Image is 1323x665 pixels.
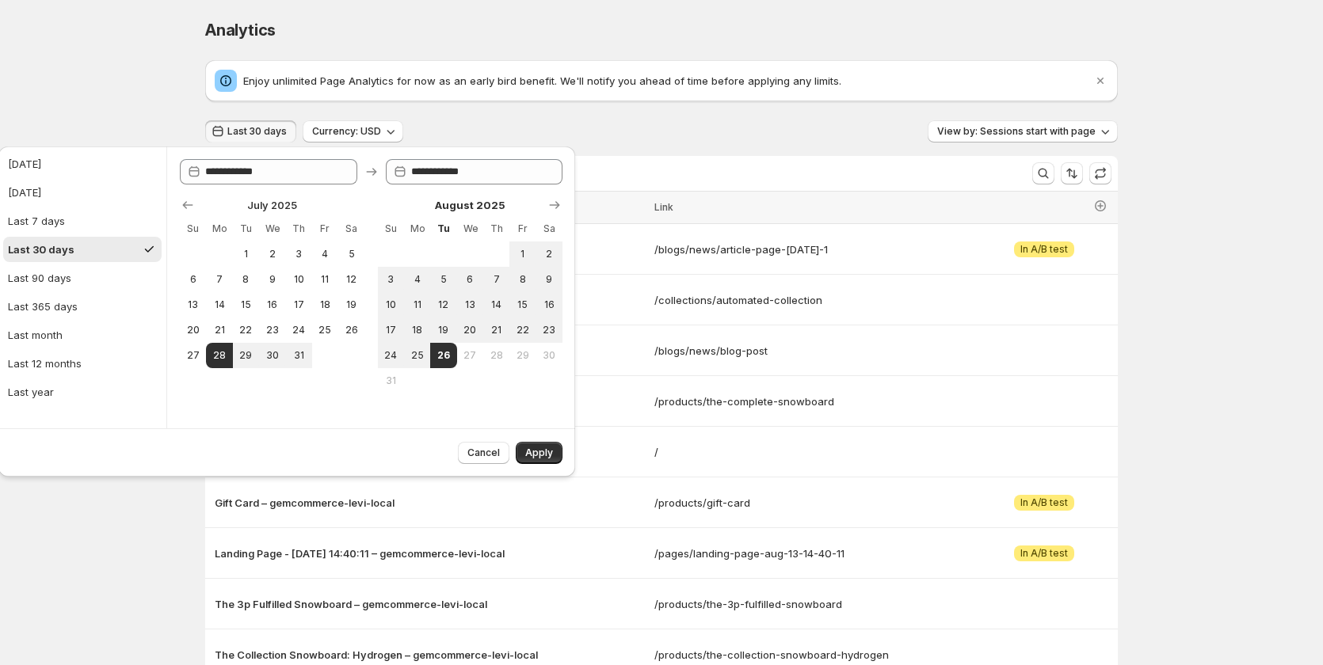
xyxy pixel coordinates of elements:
span: 27 [463,349,477,362]
span: 19 [345,298,358,311]
button: Landing Page - [DATE] 14:40:11 – gemcommerce-levi-local [215,545,645,561]
a: /collections/automated-collection [654,292,970,308]
button: View by: Sessions start with page [928,120,1118,142]
div: [DATE] [8,156,41,172]
span: 13 [463,298,477,311]
button: Last year [3,379,162,405]
button: Thursday July 17 2025 [285,292,311,317]
button: Sunday July 20 2025 [180,317,206,343]
th: Thursday [483,216,509,241]
div: Last 90 days [8,270,71,286]
button: Friday August 15 2025 [509,292,536,317]
span: Link [654,201,673,213]
span: 29 [239,349,253,362]
span: Last 30 days [227,125,287,138]
button: Last 30 days [205,120,296,142]
button: Tuesday August 19 2025 [430,317,456,343]
button: Sort the results [1061,162,1083,184]
span: 12 [437,298,450,311]
button: Sunday August 24 2025 [378,343,404,368]
button: Friday July 18 2025 [312,292,338,317]
a: /blogs/news/blog-post [654,343,970,359]
button: Sunday July 6 2025 [180,267,206,292]
span: 6 [463,273,477,286]
button: Wednesday July 30 2025 [259,343,285,368]
button: Last 30 days [3,237,162,262]
button: Saturday July 19 2025 [338,292,364,317]
div: Last 7 days [8,213,65,229]
button: Last 7 days [3,208,162,234]
span: 20 [463,324,477,336]
span: 3 [292,248,305,260]
button: Gift Card – gemcommerce-levi-local [215,495,645,511]
div: Last 12 months [8,355,82,371]
th: Saturday [536,216,562,241]
th: Sunday [180,216,206,241]
button: Saturday July 26 2025 [338,317,364,343]
a: /blogs/news/article-page-[DATE]-1 [654,241,970,257]
span: 23 [543,324,556,336]
button: Wednesday August 20 2025 [457,317,483,343]
span: 30 [543,349,556,362]
span: 26 [345,324,358,336]
span: Fr [318,222,332,235]
span: 4 [318,248,332,260]
span: 10 [384,298,398,311]
span: Su [186,222,200,235]
button: Saturday July 5 2025 [338,241,364,267]
span: 4 [410,273,424,286]
button: Start of range Monday July 28 2025 [206,343,232,368]
span: 28 [490,349,503,362]
div: Last month [8,327,63,343]
span: 9 [265,273,279,286]
span: We [265,222,279,235]
th: Thursday [285,216,311,241]
span: 27 [186,349,200,362]
th: Monday [206,216,232,241]
span: 31 [384,374,398,387]
span: Sa [543,222,556,235]
th: Sunday [378,216,404,241]
span: 14 [212,298,226,311]
button: The Collection Snowboard: Hydrogen – gemcommerce-levi-local [215,647,645,663]
a: / [654,444,970,460]
span: Fr [516,222,529,235]
span: In A/B test [1020,243,1068,256]
span: 12 [345,273,358,286]
button: Sunday July 27 2025 [180,343,206,368]
span: 7 [212,273,226,286]
button: Monday August 11 2025 [404,292,430,317]
p: /products/the-complete-snowboard [654,393,970,409]
p: Enjoy unlimited Page Analytics for now as an early bird benefit. We'll notify you ahead of time b... [243,73,1092,89]
span: Th [292,222,305,235]
th: Tuesday [233,216,259,241]
button: The 3p Fulfilled Snowboard – gemcommerce-levi-local [215,596,645,612]
span: 8 [516,273,529,286]
span: Analytics [205,21,276,40]
button: Sunday August 3 2025 [378,267,404,292]
span: In A/B test [1020,496,1068,509]
span: 17 [384,324,398,336]
span: 25 [318,324,332,336]
span: 20 [186,324,200,336]
th: Wednesday [259,216,285,241]
div: Last 30 days [8,241,74,257]
button: Search and filter results [1032,162,1054,184]
a: /products/gift-card [654,495,970,511]
span: Mo [410,222,424,235]
span: 15 [239,298,253,311]
button: Wednesday August 13 2025 [457,292,483,317]
span: 13 [186,298,200,311]
span: 19 [437,324,450,336]
a: /products/the-3p-fulfilled-snowboard [654,596,970,612]
button: Tuesday July 22 2025 [233,317,259,343]
span: 11 [410,298,424,311]
span: 16 [265,298,279,311]
button: Wednesday July 2 2025 [259,241,285,267]
button: Monday July 7 2025 [206,267,232,292]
